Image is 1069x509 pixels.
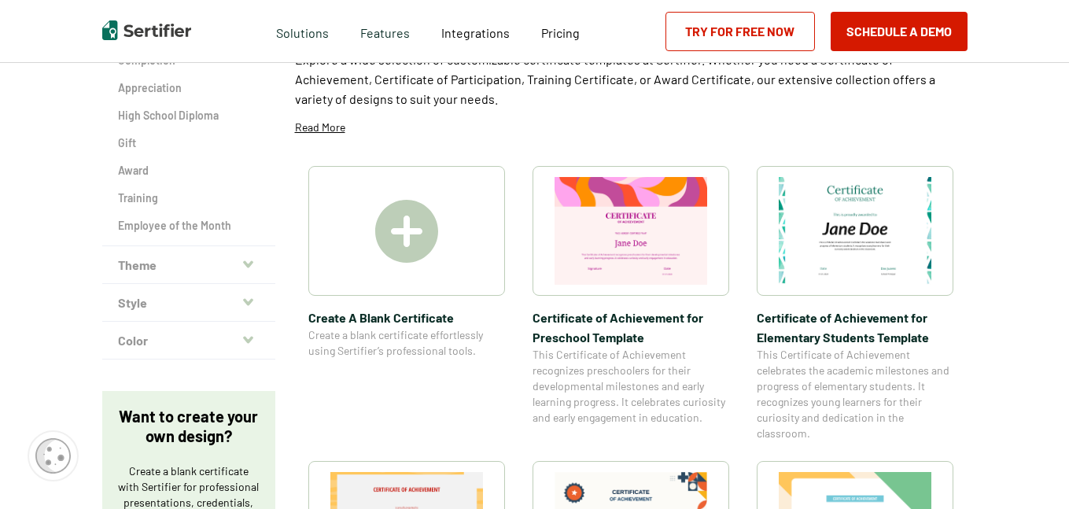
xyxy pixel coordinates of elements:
a: Training [118,190,260,206]
a: Award [118,163,260,179]
span: Create a blank certificate effortlessly using Sertifier’s professional tools. [308,327,505,359]
a: Gift [118,135,260,151]
img: Cookie Popup Icon [35,438,71,474]
iframe: Chat Widget [990,433,1069,509]
p: Want to create your own design? [118,407,260,446]
span: Create A Blank Certificate [308,308,505,327]
img: Create A Blank Certificate [375,200,438,263]
button: Theme [102,246,275,284]
span: This Certificate of Achievement celebrates the academic milestones and progress of elementary stu... [757,347,953,441]
a: High School Diploma [118,108,260,124]
img: Sertifier | Digital Credentialing Platform [102,20,191,40]
img: Certificate of Achievement for Elementary Students Template [779,177,931,285]
span: Solutions [276,21,329,41]
span: This Certificate of Achievement recognizes preschoolers for their developmental milestones and ea... [533,347,729,426]
a: Pricing [541,21,580,41]
span: Certificate of Achievement for Preschool Template [533,308,729,347]
a: Certificate of Achievement for Preschool TemplateCertificate of Achievement for Preschool Templat... [533,166,729,441]
span: Certificate of Achievement for Elementary Students Template [757,308,953,347]
button: Schedule a Demo [831,12,968,51]
button: Color [102,322,275,360]
span: Features [360,21,410,41]
a: Try for Free Now [665,12,815,51]
button: Style [102,284,275,322]
img: Certificate of Achievement for Preschool Template [555,177,707,285]
span: Integrations [441,25,510,40]
span: Pricing [541,25,580,40]
a: Certificate of Achievement for Elementary Students TemplateCertificate of Achievement for Element... [757,166,953,441]
p: Read More [295,120,345,135]
p: Explore a wide selection of customizable certificate templates at Sertifier. Whether you need a C... [295,50,968,109]
a: Employee of the Month [118,218,260,234]
a: Appreciation [118,80,260,96]
a: Integrations [441,21,510,41]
